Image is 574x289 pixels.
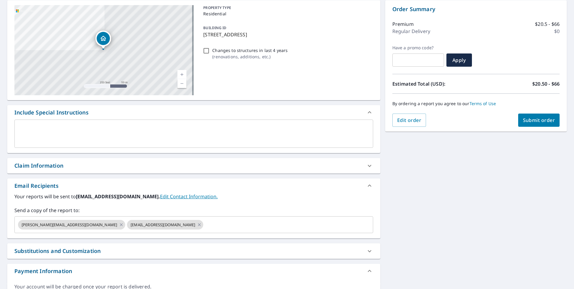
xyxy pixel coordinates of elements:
label: Send a copy of the report to: [14,207,373,214]
a: Current Level 17, Zoom In [177,70,186,79]
p: ( renovations, additions, etc. ) [212,53,288,60]
div: Substitutions and Customization [7,243,380,259]
div: Claim Information [7,158,380,173]
button: Submit order [518,114,560,127]
p: By ordering a report you agree to our [392,101,560,106]
p: BUILDING ID [203,25,226,30]
div: Include Special Instructions [14,108,89,117]
a: Current Level 17, Zoom Out [177,79,186,88]
div: Dropped pin, building 1, Residential property, 1736 Marine St South Bend, IN 46613 [95,31,111,49]
div: Email Recipients [14,182,59,190]
div: Substitutions and Customization [14,247,101,255]
div: Payment Information [7,264,380,278]
p: $20.50 - $66 [532,80,560,87]
p: Order Summary [392,5,560,13]
p: [STREET_ADDRESS] [203,31,370,38]
p: PROPERTY TYPE [203,5,370,11]
p: Premium [392,20,414,28]
span: Submit order [523,117,555,123]
p: Regular Delivery [392,28,430,35]
p: Estimated Total (USD): [392,80,476,87]
div: Payment Information [14,267,72,275]
button: Apply [446,53,472,67]
button: Edit order [392,114,426,127]
div: Claim Information [14,162,63,170]
a: EditContactInfo [160,193,218,200]
span: [EMAIL_ADDRESS][DOMAIN_NAME] [127,222,199,228]
b: [EMAIL_ADDRESS][DOMAIN_NAME]. [76,193,160,200]
p: Changes to structures in last 4 years [212,47,288,53]
div: [EMAIL_ADDRESS][DOMAIN_NAME] [127,220,203,230]
div: [PERSON_NAME][EMAIL_ADDRESS][DOMAIN_NAME] [18,220,125,230]
p: $0 [554,28,560,35]
a: Terms of Use [470,101,496,106]
span: [PERSON_NAME][EMAIL_ADDRESS][DOMAIN_NAME] [18,222,121,228]
p: $20.5 - $66 [535,20,560,28]
label: Your reports will be sent to [14,193,373,200]
p: Residential [203,11,370,17]
div: Email Recipients [7,178,380,193]
div: Include Special Instructions [7,105,380,120]
span: Apply [451,57,467,63]
label: Have a promo code? [392,45,444,50]
span: Edit order [397,117,421,123]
